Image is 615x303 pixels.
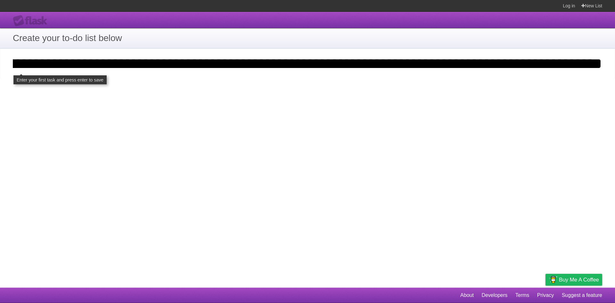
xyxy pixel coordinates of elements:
[13,15,51,27] div: Flask
[537,289,554,301] a: Privacy
[460,289,474,301] a: About
[559,274,599,285] span: Buy me a coffee
[515,289,529,301] a: Terms
[545,274,602,286] a: Buy me a coffee
[562,289,602,301] a: Suggest a feature
[549,274,557,285] img: Buy me a coffee
[481,289,507,301] a: Developers
[13,31,602,45] h1: Create your to-do list below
